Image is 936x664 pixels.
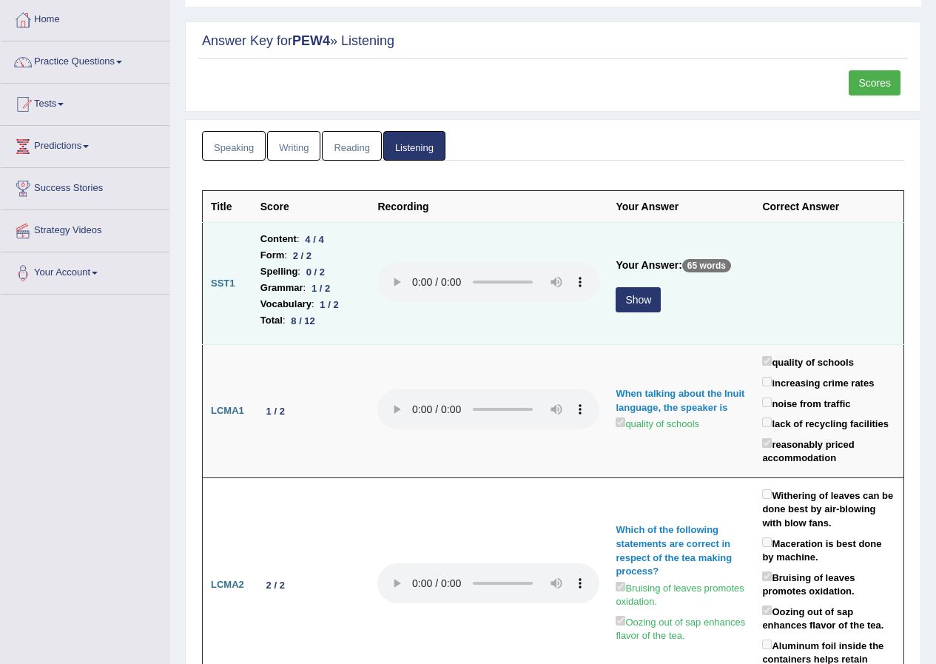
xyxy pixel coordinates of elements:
[754,191,903,223] th: Correct Answer
[762,486,895,531] label: Withering of leaves can be done best by air-blowing with blow fans.
[202,34,904,49] h2: Answer Key for » Listening
[286,313,321,329] div: 8 / 12
[762,435,895,466] label: reasonably priced accommodation
[267,131,320,161] a: Writing
[260,231,297,247] b: Content
[762,353,854,370] label: quality of schools
[762,603,895,633] label: Oozing out of sap enhances flavor of the tea.
[762,377,772,386] input: increasing crime rates
[1,252,169,289] a: Your Account
[260,231,362,247] li: :
[762,489,772,499] input: Withering of leaves can be done best by air-blowing with blow fans.
[849,70,900,95] a: Scores
[383,131,445,161] a: Listening
[300,264,331,280] div: 0 / 2
[762,415,889,432] label: lack of recycling facilities
[260,577,291,593] div: 2 / 2
[292,33,330,48] strong: PEW4
[762,640,772,649] input: Aluminum foil inside the containers helps retain flavor.
[762,569,895,599] label: Bruising of leaves promotes oxidation.
[211,278,235,289] b: SST1
[260,247,285,264] b: Form
[616,287,661,312] button: Show
[762,356,772,366] input: quality of schools
[616,582,625,591] input: Bruising of leaves promotes oxidation.
[762,534,895,565] label: Maceration is best done by machine.
[260,296,362,312] li: :
[203,191,252,223] th: Title
[260,280,303,296] b: Grammar
[762,571,772,581] input: Bruising of leaves promotes oxidation.
[322,131,381,161] a: Reading
[314,297,345,312] div: 1 / 2
[1,126,169,163] a: Predictions
[260,312,362,329] li: :
[202,131,266,161] a: Speaking
[252,191,370,223] th: Score
[616,579,746,609] label: Bruising of leaves promotes oxidation.
[300,232,330,247] div: 4 / 4
[369,191,607,223] th: Recording
[211,579,244,590] b: LCMA2
[616,259,681,271] b: Your Answer:
[1,84,169,121] a: Tests
[616,613,746,643] label: Oozing out of sap enhances flavor of the tea.
[260,264,362,280] li: :
[762,398,772,407] input: noise from traffic
[287,248,317,264] div: 2 / 2
[762,374,874,391] label: increasing crime rates
[1,210,169,247] a: Strategy Videos
[260,403,291,419] div: 1 / 2
[607,191,754,223] th: Your Answer
[260,247,362,264] li: :
[211,405,244,416] b: LCMA1
[260,312,283,329] b: Total
[682,259,731,272] p: 65 words
[762,417,772,427] input: lack of recycling facilities
[616,387,746,415] div: When talking about the Inuit language, the speaker is
[762,395,850,412] label: noise from traffic
[762,537,772,547] input: Maceration is best done by machine.
[762,438,772,448] input: reasonably priced accommodation
[260,296,312,312] b: Vocabulary
[260,264,298,280] b: Spelling
[1,168,169,205] a: Success Stories
[616,415,699,432] label: quality of schools
[616,523,746,578] div: Which of the following statements are correct in respect of the tea making process?
[306,281,336,296] div: 1 / 2
[616,417,625,427] input: quality of schools
[616,616,625,626] input: Oozing out of sap enhances flavor of the tea.
[1,41,169,78] a: Practice Questions
[260,280,362,296] li: :
[762,606,772,615] input: Oozing out of sap enhances flavor of the tea.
